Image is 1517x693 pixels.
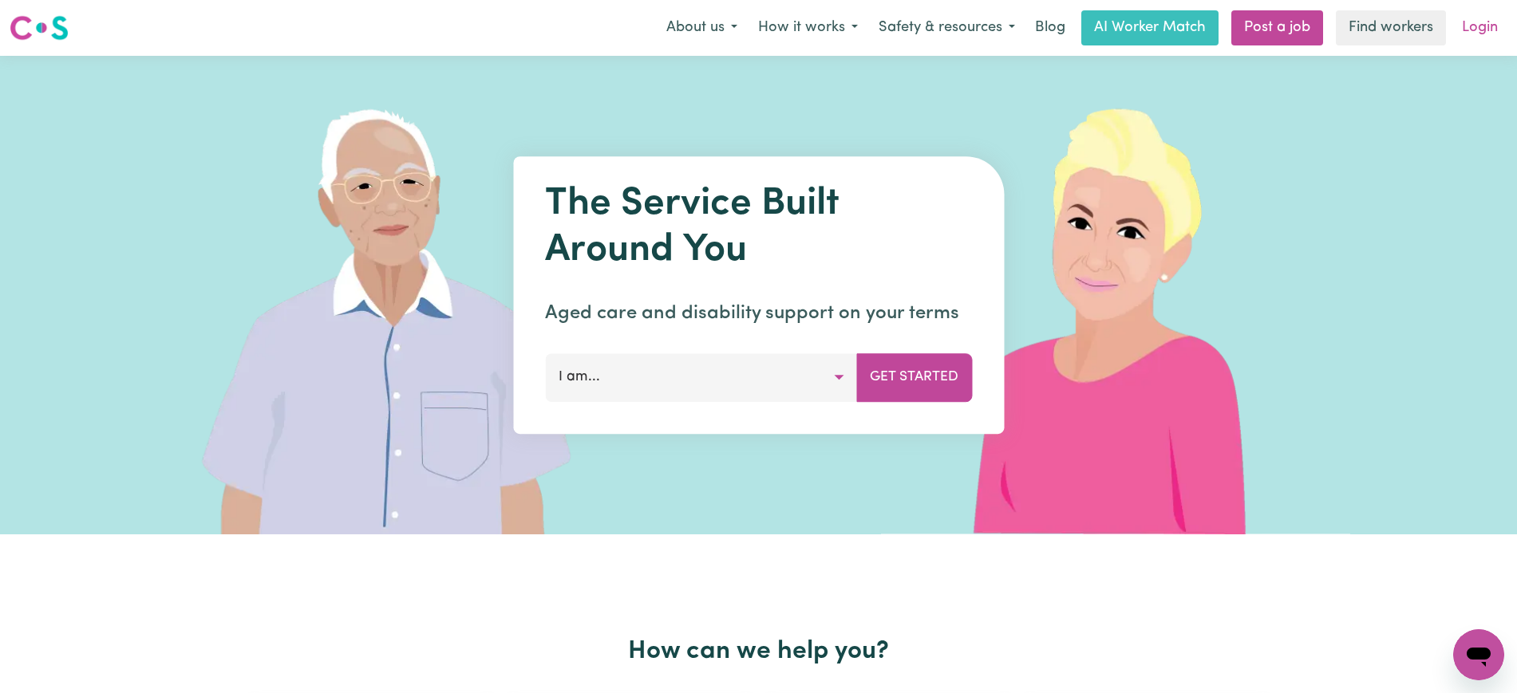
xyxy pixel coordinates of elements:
a: Careseekers logo [10,10,69,46]
button: About us [656,11,748,45]
button: How it works [748,11,868,45]
iframe: Button to launch messaging window [1453,629,1504,680]
a: Find workers [1336,10,1446,45]
h1: The Service Built Around You [545,182,972,274]
a: AI Worker Match [1081,10,1219,45]
button: Safety & resources [868,11,1025,45]
a: Login [1452,10,1507,45]
button: Get Started [856,353,972,401]
a: Post a job [1231,10,1323,45]
h2: How can we help you? [242,636,1276,667]
a: Blog [1025,10,1075,45]
button: I am... [545,353,857,401]
p: Aged care and disability support on your terms [545,299,972,328]
img: Careseekers logo [10,14,69,42]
